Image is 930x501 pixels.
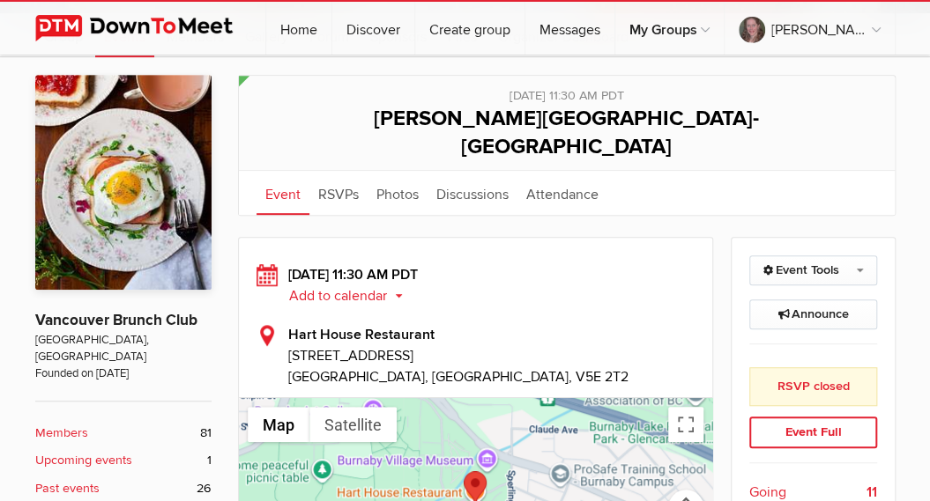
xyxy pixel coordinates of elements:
[288,288,416,304] button: Add to calendar
[35,424,212,443] a: Members 81
[35,451,132,470] b: Upcoming events
[517,171,607,215] a: Attendance
[257,76,877,106] div: [DATE] 11:30 AM PDT
[725,2,895,55] a: [PERSON_NAME]
[777,306,848,321] span: Announce
[368,171,428,215] a: Photos
[35,479,212,498] a: Past events 26
[197,479,212,498] span: 26
[749,416,877,448] div: Event Full
[332,2,414,55] a: Discover
[35,451,212,470] a: Upcoming events 1
[374,106,759,159] span: [PERSON_NAME][GEOGRAPHIC_DATA]-[GEOGRAPHIC_DATA]
[309,171,368,215] a: RSVPs
[288,368,629,386] span: [GEOGRAPHIC_DATA], [GEOGRAPHIC_DATA], V5E 2T2
[668,407,703,442] button: Toggle fullscreen view
[35,365,212,382] span: Founded on [DATE]
[288,326,435,343] b: Hart House Restaurant
[35,311,197,329] a: Vancouver Brunch Club
[35,75,212,290] img: Vancouver Brunch Club
[525,2,614,55] a: Messages
[415,2,525,55] a: Create group
[35,424,88,443] b: Members
[257,171,309,215] a: Event
[266,2,331,55] a: Home
[428,171,517,215] a: Discussions
[615,2,724,55] a: My Groups
[309,407,397,442] button: Show satellite imagery
[248,407,309,442] button: Show street map
[777,379,849,394] b: RSVP closed
[257,264,696,306] div: [DATE] 11:30 AM PDT
[207,451,212,470] span: 1
[749,255,877,285] a: Event Tools
[35,15,260,41] img: DownToMeet
[288,345,696,366] span: [STREET_ADDRESS]
[35,479,100,498] b: Past events
[35,332,212,366] span: [GEOGRAPHIC_DATA], [GEOGRAPHIC_DATA]
[749,299,877,329] a: Announce
[200,424,212,443] span: 81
